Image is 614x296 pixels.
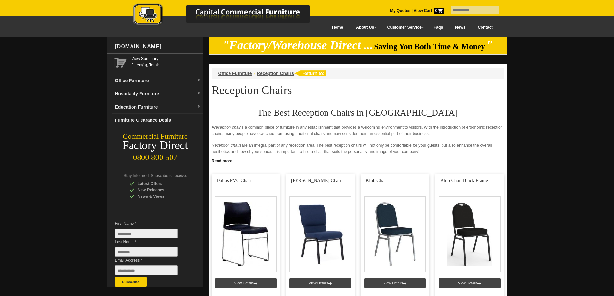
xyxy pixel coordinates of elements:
a: Office Furniture [218,71,252,76]
h2: The Best Reception Chairs in [GEOGRAPHIC_DATA] [212,108,504,118]
input: Last Name * [115,247,178,257]
a: Capital Commercial Furniture Logo [115,3,341,29]
a: Furniture Clearance Deals [112,114,203,127]
span: Saving You Both Time & Money [374,42,485,51]
h1: Reception Chairs [212,84,504,96]
a: View Cart0 [413,8,444,13]
img: dropdown [197,78,201,82]
em: reception chair [214,125,241,129]
strong: View Cart [414,8,444,13]
a: Reception Chairs [257,71,294,76]
a: News [449,20,472,35]
span: 0 [434,8,444,14]
a: My Quotes [390,8,411,13]
em: " [486,39,493,52]
div: New Releases [130,187,191,193]
span: Stay Informed [124,173,149,178]
a: Office Furnituredropdown [112,74,203,87]
em: "Factory/Warehouse Direct ... [222,39,373,52]
img: Capital Commercial Furniture Logo [115,3,341,27]
p: A is a common piece of furniture in any establishment that provides a welcoming environment to vi... [212,124,504,137]
div: 0800 800 507 [107,150,203,162]
button: Subscribe [115,277,147,287]
a: Education Furnituredropdown [112,100,203,114]
span: First Name * [115,220,187,227]
a: Contact [472,20,499,35]
input: Email Address * [115,265,178,275]
span: Last Name * [115,239,187,245]
div: Factory Direct [107,141,203,150]
span: Email Address * [115,257,187,263]
img: dropdown [197,105,201,109]
a: About Us [349,20,380,35]
a: Click to read more [209,156,507,164]
a: View Summary [132,55,201,62]
img: return to [294,70,326,76]
div: News & Views [130,193,191,200]
a: Customer Service [380,20,427,35]
p: are an integral part of any reception area. The best reception chairs will not only be comfortabl... [212,142,504,155]
div: Commercial Furniture [107,132,203,141]
a: Hospitality Furnituredropdown [112,87,203,100]
div: [DOMAIN_NAME] [112,37,203,56]
div: Latest Offers [130,180,191,187]
span: Subscribe to receive: [151,173,187,178]
li: › [254,70,255,77]
input: First Name * [115,229,178,238]
span: 0 item(s), Total: [132,55,201,67]
a: Faqs [428,20,449,35]
img: dropdown [197,91,201,95]
em: Reception chairs [212,143,242,148]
